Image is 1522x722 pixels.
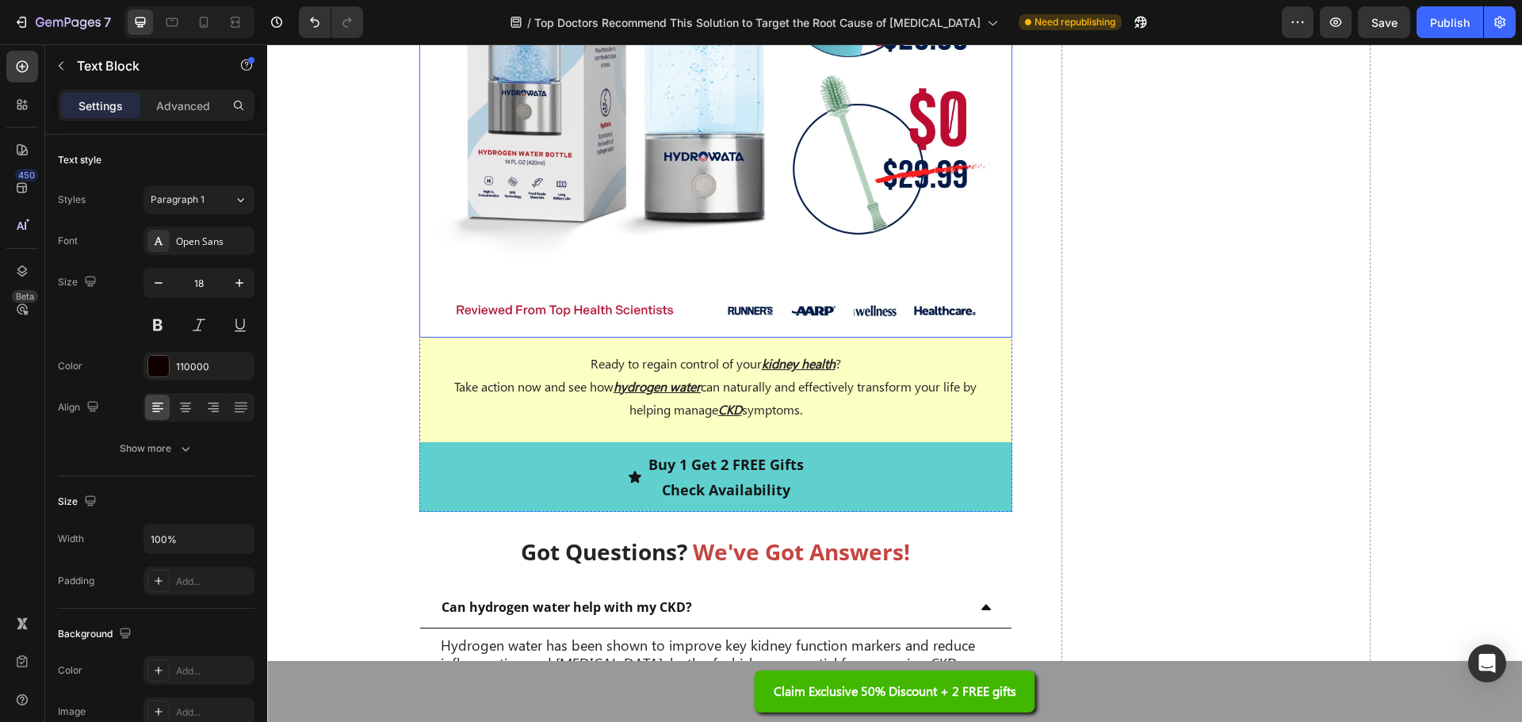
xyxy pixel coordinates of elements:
div: Size [58,272,100,293]
button: 7 [6,6,118,38]
strong: Can hydrogen water help with my CKD? [174,554,425,571]
div: 110000 [176,360,250,374]
span: / [527,14,531,31]
div: Add... [176,705,250,720]
p: Advanced [156,97,210,114]
div: Image [58,705,86,719]
div: Font [58,234,78,248]
button: Save [1358,6,1410,38]
strong: Claim Exclusive 50% Discount + 2 FREE gifts [507,638,749,655]
div: Beta [12,290,38,303]
span: Need republishing [1034,15,1115,29]
div: Color [58,359,82,373]
a: Buy 1 Get 2 FREE GiftsCheck Availability [152,398,745,468]
strong: Check Availability [395,436,523,455]
div: Text style [58,153,101,167]
iframe: Design area [267,44,1522,722]
div: Align [58,397,102,418]
div: Background [58,624,135,645]
strong: We've Got Answers! [426,492,643,522]
div: Publish [1430,14,1470,31]
button: Publish [1417,6,1483,38]
div: Width [58,532,84,546]
p: Settings [78,97,123,114]
div: Add... [176,664,250,678]
p: Hydrogen water has been shown to improve key kidney function markers and reduce inflammation and ... [174,592,724,629]
p: Take action now and see how can naturally and effectively transform your life by helping manage s... [166,331,731,377]
strong: Buy 1 Get 2 FREE Gifts [381,411,537,430]
div: 450 [15,169,38,181]
span: Top Doctors Recommend This Solution to Target the Root Cause of [MEDICAL_DATA] [534,14,981,31]
div: Undo/Redo [299,6,363,38]
p: 7 [104,13,111,32]
u: CKD [451,357,475,373]
input: Auto [144,525,254,553]
div: Open Intercom Messenger [1468,644,1506,682]
div: Open Sans [176,235,250,249]
u: hydrogen water [346,334,434,350]
button: Paragraph 1 [143,185,254,214]
span: Paragraph 1 [151,193,205,207]
p: Text Block [77,56,212,75]
button: Show more [58,434,254,463]
p: Ready to regain control of your ? [166,308,731,331]
div: Padding [58,574,94,588]
div: Color [58,663,82,678]
div: Styles [58,193,86,207]
a: Claim Exclusive 50% Discount + 2 FREE gifts [488,626,768,668]
div: Size [58,491,100,513]
div: Add... [176,575,250,589]
div: Show more [120,441,193,457]
u: kidney health [495,311,568,327]
span: Save [1371,16,1398,29]
strong: Got Questions? [254,492,420,522]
